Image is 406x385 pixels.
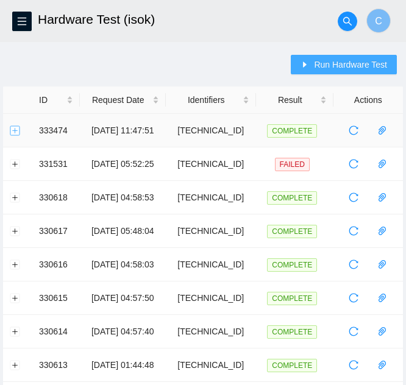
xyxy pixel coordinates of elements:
td: [TECHNICAL_ID] [166,315,256,348]
span: paper-clip [373,159,391,169]
button: paper-clip [372,355,392,375]
span: paper-clip [373,226,391,236]
td: [DATE] 05:48:04 [80,214,166,248]
button: paper-clip [372,188,392,207]
span: COMPLETE [267,258,317,272]
td: [DATE] 11:47:51 [80,114,166,147]
span: COMPLETE [267,191,317,205]
td: 333474 [32,114,80,147]
td: [TECHNICAL_ID] [166,181,256,214]
button: menu [12,12,32,31]
span: reload [344,125,363,135]
button: search [338,12,357,31]
td: [TECHNICAL_ID] [166,214,256,248]
span: menu [13,16,31,26]
button: reload [344,288,363,308]
span: C [375,13,382,29]
th: Actions [333,87,403,114]
span: paper-clip [373,125,391,135]
button: paper-clip [372,255,392,274]
span: reload [344,192,363,202]
button: Expand row [10,226,20,236]
button: Expand row [10,192,20,202]
td: 330613 [32,348,80,382]
span: COMPLETE [267,124,317,138]
td: 330617 [32,214,80,248]
button: paper-clip [372,121,392,140]
span: paper-clip [373,293,391,303]
span: reload [344,159,363,169]
button: paper-clip [372,322,392,341]
td: [DATE] 04:58:03 [80,248,166,281]
td: [TECHNICAL_ID] [166,114,256,147]
span: COMPLETE [267,225,317,238]
span: paper-clip [373,327,391,336]
span: COMPLETE [267,325,317,339]
button: Expand row [10,327,20,336]
button: reload [344,322,363,341]
td: [TECHNICAL_ID] [166,147,256,181]
span: Run Hardware Test [314,58,387,71]
button: reload [344,255,363,274]
td: [DATE] 05:52:25 [80,147,166,181]
span: FAILED [275,158,310,171]
span: COMPLETE [267,359,317,372]
span: paper-clip [373,260,391,269]
span: reload [344,226,363,236]
button: reload [344,121,363,140]
span: reload [344,360,363,370]
td: [TECHNICAL_ID] [166,348,256,382]
button: reload [344,221,363,241]
td: [DATE] 04:58:53 [80,181,166,214]
button: Expand row [10,293,20,303]
button: paper-clip [372,288,392,308]
button: caret-rightRun Hardware Test [291,55,397,74]
span: COMPLETE [267,292,317,305]
span: caret-right [301,60,309,70]
td: [DATE] 04:57:50 [80,281,166,315]
td: [TECHNICAL_ID] [166,281,256,315]
button: reload [344,154,363,174]
button: Expand row [10,159,20,169]
button: reload [344,188,363,207]
button: reload [344,355,363,375]
span: reload [344,293,363,303]
button: Expand row [10,260,20,269]
button: Expand row [10,360,20,370]
span: paper-clip [373,192,391,202]
td: 330615 [32,281,80,315]
td: [DATE] 04:57:40 [80,315,166,348]
span: reload [344,327,363,336]
button: Expand row [10,125,20,135]
td: [TECHNICAL_ID] [166,248,256,281]
td: 330614 [32,315,80,348]
button: C [366,9,391,33]
button: paper-clip [372,221,392,241]
span: search [338,16,357,26]
span: reload [344,260,363,269]
td: [DATE] 01:44:48 [80,348,166,382]
td: 330618 [32,181,80,214]
td: 330616 [32,248,80,281]
button: paper-clip [372,154,392,174]
span: paper-clip [373,360,391,370]
td: 331531 [32,147,80,181]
